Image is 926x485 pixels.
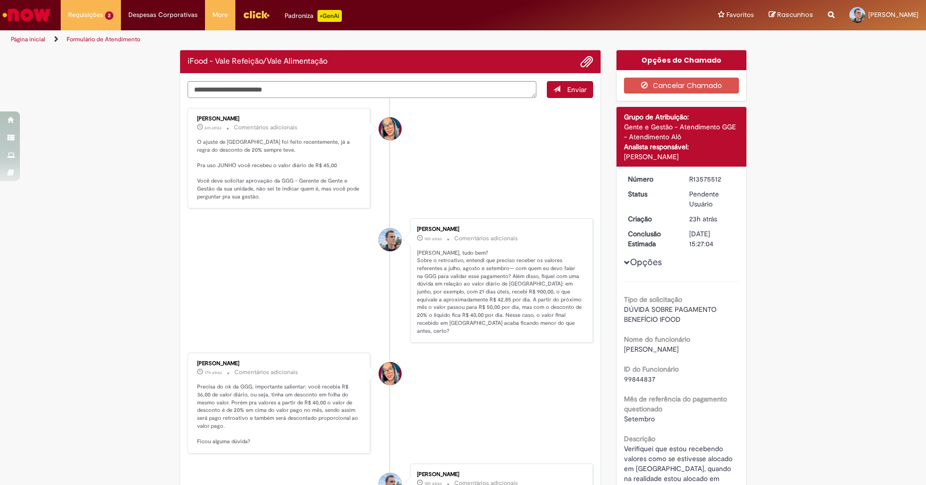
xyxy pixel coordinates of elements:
[620,229,682,249] dt: Conclusão Estimada
[188,57,327,66] h2: iFood - Vale Refeição/Vale Alimentação Histórico de tíquete
[424,236,442,242] time: 29/09/2025 17:35:22
[7,30,610,49] ul: Trilhas de página
[379,362,402,385] div: Maira Priscila Da Silva Arnaldo
[243,7,270,22] img: click_logo_yellow_360x200.png
[212,10,228,20] span: More
[417,472,583,478] div: [PERSON_NAME]
[689,214,717,223] span: 23h atrás
[624,78,739,94] button: Cancelar Chamado
[689,214,717,223] time: 29/09/2025 09:57:38
[197,383,363,446] p: Precisa do ok da GGG, importante salientar: você recebia R$ 36,00 de valor diário, ou seja, tinha...
[205,125,221,131] time: 30/09/2025 09:08:08
[624,394,727,413] b: Mês de referência do pagamento questionado
[197,361,363,367] div: [PERSON_NAME]
[620,214,682,224] dt: Criação
[624,142,739,152] div: Analista responsável:
[624,295,682,304] b: Tipo de solicitação
[617,50,746,70] div: Opções do Chamado
[68,10,103,20] span: Requisições
[689,214,735,224] div: 29/09/2025 09:57:38
[868,10,919,19] span: [PERSON_NAME]
[624,122,739,142] div: Gente e Gestão - Atendimento GGE - Atendimento Alô
[205,370,222,376] span: 17h atrás
[624,112,739,122] div: Grupo de Atribuição:
[417,226,583,232] div: [PERSON_NAME]
[777,10,813,19] span: Rascunhos
[624,375,655,384] span: 99844837
[11,35,45,43] a: Página inicial
[624,365,679,374] b: ID do Funcionário
[67,35,140,43] a: Formulário de Atendimento
[188,81,537,98] textarea: Digite sua mensagem aqui...
[379,228,402,251] div: Bernardo Mota Barbosa
[197,138,363,201] p: O ajuste de [GEOGRAPHIC_DATA] foi feito recentemente, já a regra do desconto de 20% sempre teve. ...
[624,335,690,344] b: Nome do funcionário
[1,5,52,25] img: ServiceNow
[454,234,518,243] small: Comentários adicionais
[624,305,719,324] span: DÚVIDA SOBRE PAGAMENTO BENEFÍCIO IFOOD
[205,370,222,376] time: 29/09/2025 16:19:29
[620,189,682,199] dt: Status
[689,229,735,249] div: [DATE] 15:27:04
[689,189,735,209] div: Pendente Usuário
[624,414,655,423] span: Setembro
[285,10,342,22] div: Padroniza
[234,368,298,377] small: Comentários adicionais
[567,85,587,94] span: Enviar
[105,11,113,20] span: 2
[417,249,583,335] p: [PERSON_NAME], tudo bem? Sobre o retroativo, entendi que preciso receber os valores referentes a ...
[205,125,221,131] span: 6m atrás
[424,236,442,242] span: 16h atrás
[317,10,342,22] p: +GenAi
[726,10,754,20] span: Favoritos
[128,10,198,20] span: Despesas Corporativas
[689,174,735,184] div: R13575512
[234,123,298,132] small: Comentários adicionais
[379,117,402,140] div: Maira Priscila Da Silva Arnaldo
[547,81,593,98] button: Enviar
[769,10,813,20] a: Rascunhos
[624,434,655,443] b: Descrição
[197,116,363,122] div: [PERSON_NAME]
[624,152,739,162] div: [PERSON_NAME]
[620,174,682,184] dt: Número
[624,345,679,354] span: [PERSON_NAME]
[580,55,593,68] button: Adicionar anexos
